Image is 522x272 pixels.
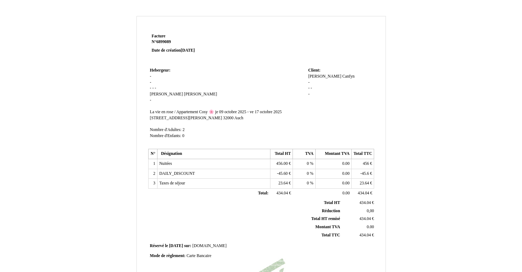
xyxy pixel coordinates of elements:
[360,216,371,221] span: 434.04
[155,86,156,90] span: -
[270,179,293,189] td: €
[148,179,157,189] td: 3
[360,171,369,176] span: -45.6
[150,92,183,96] span: [PERSON_NAME]
[184,92,217,96] span: [PERSON_NAME]
[360,200,371,205] span: 434.04
[342,181,350,185] span: 0.00
[352,189,374,199] td: €
[342,191,350,195] span: 0.00
[367,225,374,229] span: 0.00
[150,244,168,248] span: Réservé le
[150,86,151,90] span: -
[308,92,310,96] span: -
[270,159,293,169] td: €
[215,110,282,114] span: je 09 octobre 2025 - ve 17 octobre 2025
[234,116,243,120] span: Auch
[148,149,157,159] th: N°
[341,199,375,207] td: €
[150,116,222,120] span: [STREET_ADDRESS][PERSON_NAME]
[308,80,310,85] span: -
[324,200,340,205] span: Total HT
[308,68,320,73] span: Client:
[360,181,369,185] span: 23.64
[270,189,293,199] td: €
[192,244,227,248] span: [DOMAIN_NAME]
[293,169,315,179] td: %
[315,225,340,229] span: Montant TVA
[278,181,288,185] span: 23.64
[321,233,340,237] span: Total TTC
[276,191,288,195] span: 434.04
[182,127,185,132] span: 2
[341,231,375,239] td: €
[322,209,340,213] span: Réduction
[342,74,355,79] span: Canfyn
[150,134,181,138] span: Nombre d'Enfants:
[148,169,157,179] td: 2
[270,149,293,159] th: Total HT
[308,86,310,90] span: -
[342,161,350,166] span: 0.00
[307,171,309,176] span: 0
[352,159,374,169] td: €
[311,216,340,221] span: Total HT remisé
[181,48,195,53] span: [DATE]
[169,244,183,248] span: [DATE]
[150,127,182,132] span: Nombre d'Adultes:
[307,161,309,166] span: 0
[150,253,186,258] span: Mode de règlement:
[186,253,211,258] span: Carte Bancaire
[293,159,315,169] td: %
[156,40,171,44] span: 6899089
[342,171,350,176] span: 0.00
[293,179,315,189] td: %
[276,161,288,166] span: 456.00
[150,98,151,103] span: -
[307,181,309,185] span: 0
[360,233,371,237] span: 434.04
[363,161,369,166] span: 456
[159,171,195,176] span: DAILY_DISCOUNT
[352,149,374,159] th: Total TTC
[315,149,351,159] th: Montant TVA
[150,80,151,85] span: -
[148,159,157,169] td: 1
[159,161,172,166] span: Nuitées
[311,86,312,90] span: -
[152,48,195,53] strong: Date de création
[308,74,341,79] span: [PERSON_NAME]
[358,191,369,195] span: 434.04
[152,39,237,45] strong: N°
[293,149,315,159] th: TVA
[223,116,233,120] span: 32000
[277,171,288,176] span: -45.60
[270,169,293,179] td: €
[150,110,214,114] span: La vie en rose / Appartement Cosy 🌸
[184,244,191,248] span: sur:
[182,134,185,138] span: 0
[157,149,270,159] th: Désignation
[352,169,374,179] td: €
[152,34,166,38] span: Facture
[352,179,374,189] td: €
[150,74,151,79] span: -
[367,209,374,213] span: 0,00
[341,215,375,223] td: €
[152,86,154,90] span: -
[150,68,171,73] span: Hebergeur:
[159,181,185,185] span: Taxes de séjour
[258,191,268,195] span: Total:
